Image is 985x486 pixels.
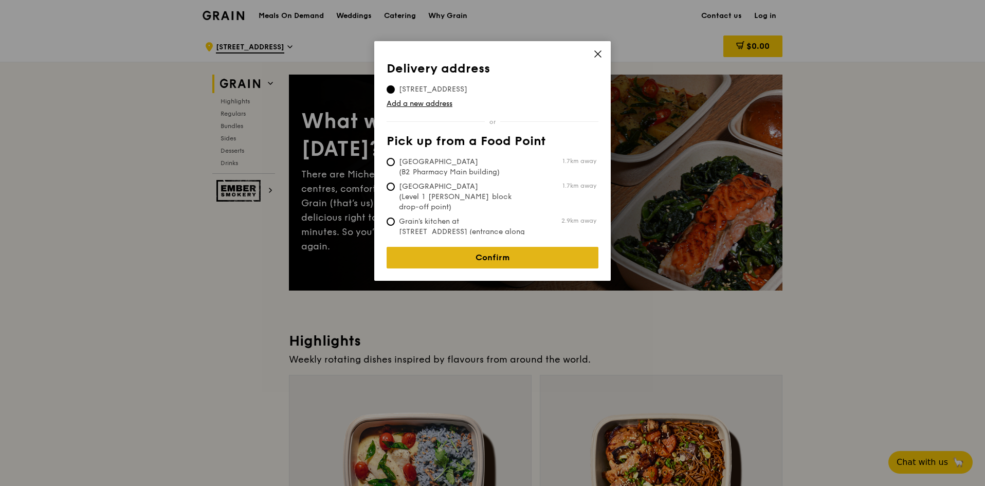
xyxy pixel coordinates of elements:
a: Add a new address [387,99,598,109]
input: [STREET_ADDRESS] [387,85,395,94]
a: Confirm [387,247,598,268]
th: Delivery address [387,62,598,80]
span: 1.7km away [562,182,596,190]
input: Grain's kitchen at [STREET_ADDRESS] (entrance along [PERSON_NAME][GEOGRAPHIC_DATA])2.9km away [387,218,395,226]
th: Pick up from a Food Point [387,134,598,153]
span: [GEOGRAPHIC_DATA] (Level 1 [PERSON_NAME] block drop-off point) [387,182,540,212]
input: [GEOGRAPHIC_DATA] (Level 1 [PERSON_NAME] block drop-off point)1.7km away [387,183,395,191]
span: 2.9km away [561,217,596,225]
span: 1.7km away [562,157,596,165]
span: Grain's kitchen at [STREET_ADDRESS] (entrance along [PERSON_NAME][GEOGRAPHIC_DATA]) [387,217,540,258]
input: [GEOGRAPHIC_DATA] (B2 Pharmacy Main building)1.7km away [387,158,395,166]
span: [GEOGRAPHIC_DATA] (B2 Pharmacy Main building) [387,157,540,177]
span: [STREET_ADDRESS] [387,84,480,95]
